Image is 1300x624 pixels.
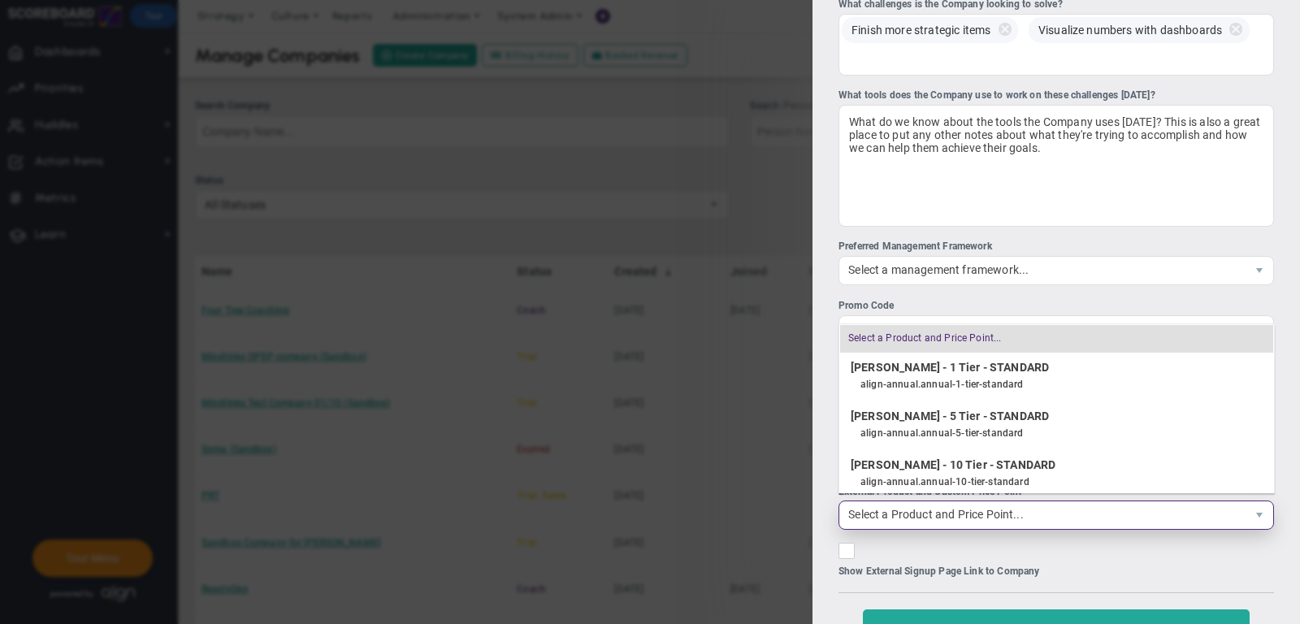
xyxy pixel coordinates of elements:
[851,360,1258,375] h4: [PERSON_NAME] - 1 Tier - STANDARD
[839,257,1246,284] span: Select a management framework...
[839,324,1274,353] div: Select a Product and Price Point...
[839,501,1246,529] span: Select a Product and Price Point...
[1246,257,1273,284] span: select
[839,45,876,75] input: What challenges is the Company looking to solve? Finish more strategic itemsdeleteVisualize numbe...
[838,565,1040,577] label: Show External Signup Page Link to Company
[1246,501,1273,529] span: select
[851,19,990,41] span: Finish more strategic items
[851,409,1258,423] h4: [PERSON_NAME] - 5 Tier - STANDARD
[996,17,1014,43] span: delete
[851,457,1258,472] h4: [PERSON_NAME] - 10 Tier - STANDARD
[860,472,1266,493] div: align-annual.annual-10-tier-standard
[838,298,1274,314] div: Promo Code
[838,315,1274,348] input: Promo Code
[1228,17,1246,43] span: delete
[860,423,1266,444] div: align-annual.annual-5-tier-standard
[838,88,1274,103] div: What tools does the Company use to work on these challenges [DATE]?
[838,239,1274,254] div: Preferred Management Framework
[838,105,1274,227] div: What do we know about the tools the Company uses [DATE]? This is also a great place to put any ot...
[860,375,1266,396] div: align-annual.annual-1-tier-standard
[1038,19,1222,41] span: Visualize numbers with dashboards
